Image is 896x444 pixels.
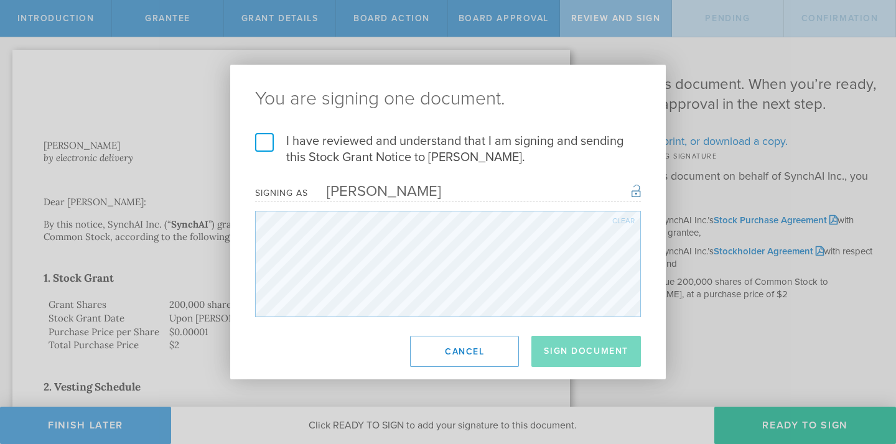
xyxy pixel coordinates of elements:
[255,133,641,165] label: I have reviewed and understand that I am signing and sending this Stock Grant Notice to [PERSON_N...
[308,182,441,200] div: [PERSON_NAME]
[834,347,896,407] iframe: Chat Widget
[255,90,641,108] ng-pluralize: You are signing one document.
[255,188,308,198] div: Signing as
[410,336,519,367] button: Cancel
[531,336,641,367] button: Sign Document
